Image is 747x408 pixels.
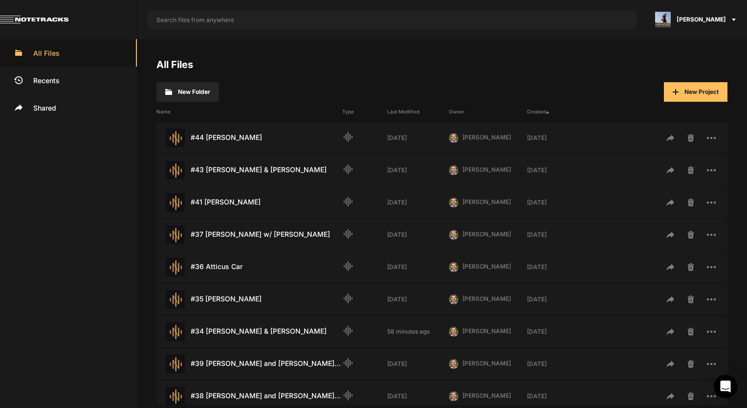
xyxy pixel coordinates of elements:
[462,198,511,205] span: [PERSON_NAME]
[342,389,354,401] mat-icon: Audio
[449,108,527,115] div: Owner
[449,230,459,240] img: 424769395311cb87e8bb3f69157a6d24
[156,387,342,406] div: #38 [PERSON_NAME] and [PERSON_NAME] PT. 1
[156,59,193,70] a: All Files
[527,198,589,207] div: [DATE]
[342,357,354,369] mat-icon: Audio
[527,134,589,142] div: [DATE]
[156,108,342,115] div: Name
[527,360,589,368] div: [DATE]
[166,290,185,309] img: star-track.png
[342,196,354,207] mat-icon: Audio
[387,360,449,368] div: [DATE]
[342,325,354,337] mat-icon: Audio
[449,165,459,175] img: 424769395311cb87e8bb3f69157a6d24
[156,129,342,147] div: #44 [PERSON_NAME]
[449,198,459,207] img: 424769395311cb87e8bb3f69157a6d24
[166,161,185,180] img: star-track.png
[462,134,511,141] span: [PERSON_NAME]
[449,359,459,369] img: 424769395311cb87e8bb3f69157a6d24
[462,166,511,173] span: [PERSON_NAME]
[387,295,449,304] div: [DATE]
[166,258,185,276] img: star-track.png
[387,198,449,207] div: [DATE]
[342,163,354,175] mat-icon: Audio
[166,387,185,406] img: star-track.png
[342,131,354,143] mat-icon: Audio
[387,263,449,272] div: [DATE]
[387,134,449,142] div: [DATE]
[387,108,449,115] div: Last Modified
[156,355,342,373] div: #39 [PERSON_NAME] and [PERSON_NAME] PT. 2
[342,108,387,115] div: Type
[387,392,449,401] div: [DATE]
[148,10,637,29] input: Search files from anywhere
[156,193,342,212] div: #41 [PERSON_NAME]
[387,166,449,175] div: [DATE]
[527,166,589,175] div: [DATE]
[166,129,185,147] img: star-track.png
[462,295,511,302] span: [PERSON_NAME]
[342,228,354,240] mat-icon: Audio
[527,230,589,239] div: [DATE]
[156,290,342,309] div: #35 [PERSON_NAME]
[714,375,737,398] div: Open Intercom Messenger
[156,161,342,180] div: #43 [PERSON_NAME] & [PERSON_NAME]
[156,258,342,276] div: #36 Atticus Car
[156,322,342,341] div: #34 [PERSON_NAME] & [PERSON_NAME]
[527,263,589,272] div: [DATE]
[449,391,459,401] img: 424769395311cb87e8bb3f69157a6d24
[342,260,354,272] mat-icon: Audio
[449,327,459,337] img: 424769395311cb87e8bb3f69157a6d24
[462,360,511,367] span: [PERSON_NAME]
[527,108,589,115] div: Created
[156,82,219,102] button: New Folder
[462,230,511,238] span: [PERSON_NAME]
[156,226,342,244] div: #37 [PERSON_NAME] w/ [PERSON_NAME]
[462,327,511,335] span: [PERSON_NAME]
[527,392,589,401] div: [DATE]
[462,392,511,399] span: [PERSON_NAME]
[677,15,726,24] span: [PERSON_NAME]
[449,262,459,272] img: 424769395311cb87e8bb3f69157a6d24
[449,295,459,304] img: 424769395311cb87e8bb3f69157a6d24
[387,327,449,336] div: 58 minutes ago
[387,230,449,239] div: [DATE]
[664,82,727,102] button: New Project
[166,355,185,373] img: star-track.png
[527,295,589,304] div: [DATE]
[655,12,671,27] img: ACg8ocJ5zrP0c3SJl5dKscm-Goe6koz8A9fWD7dpguHuX8DX5VIxymM=s96-c
[166,226,185,244] img: star-track.png
[462,263,511,270] span: [PERSON_NAME]
[527,327,589,336] div: [DATE]
[449,133,459,143] img: 424769395311cb87e8bb3f69157a6d24
[684,88,719,95] span: New Project
[342,293,354,304] mat-icon: Audio
[166,193,185,212] img: star-track.png
[166,322,185,341] img: star-track.png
